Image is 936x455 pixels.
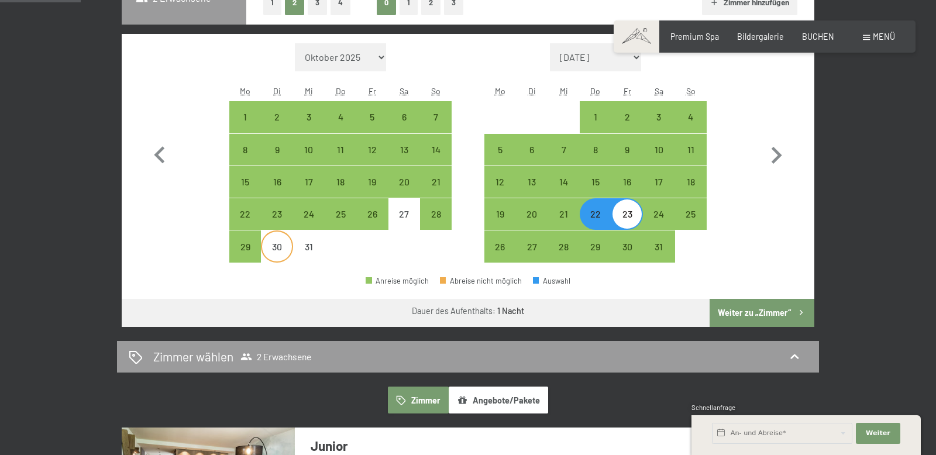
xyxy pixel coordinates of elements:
[356,134,388,166] div: Fri Dec 12 2025
[643,134,675,166] div: Sat Jan 10 2026
[412,305,524,317] div: Dauer des Aufenthalts:
[644,112,673,142] div: 3
[611,230,643,262] div: Fri Jan 30 2026
[675,166,707,198] div: Anreise möglich
[612,112,642,142] div: 2
[388,101,420,133] div: Anreise möglich
[581,145,610,174] div: 8
[420,198,452,230] div: Sun Dec 28 2025
[366,277,429,285] div: Anreise möglich
[229,101,261,133] div: Mon Dec 01 2025
[611,166,643,198] div: Fri Jan 16 2026
[229,134,261,166] div: Anreise möglich
[390,209,419,239] div: 27
[294,242,324,271] div: 31
[580,101,611,133] div: Thu Jan 01 2026
[293,166,325,198] div: Anreise möglich
[261,134,292,166] div: Anreise möglich
[517,145,546,174] div: 6
[356,166,388,198] div: Fri Dec 19 2025
[581,209,610,239] div: 22
[420,198,452,230] div: Anreise möglich
[420,101,452,133] div: Sun Dec 07 2025
[580,101,611,133] div: Anreise möglich
[675,166,707,198] div: Sun Jan 18 2026
[229,230,261,262] div: Anreise möglich
[261,101,292,133] div: Anreise möglich
[516,134,548,166] div: Tue Jan 06 2026
[294,145,324,174] div: 10
[262,145,291,174] div: 9
[325,198,356,230] div: Thu Dec 25 2025
[261,166,292,198] div: Tue Dec 16 2025
[420,134,452,166] div: Sun Dec 14 2025
[675,134,707,166] div: Sun Jan 11 2026
[484,198,516,230] div: Mon Jan 19 2026
[644,145,673,174] div: 10
[305,86,313,96] abbr: Mittwoch
[516,198,548,230] div: Anreise möglich
[357,112,387,142] div: 5
[643,166,675,198] div: Sat Jan 17 2026
[612,145,642,174] div: 9
[261,198,292,230] div: Anreise möglich
[611,101,643,133] div: Fri Jan 02 2026
[326,112,355,142] div: 4
[325,166,356,198] div: Thu Dec 18 2025
[581,112,610,142] div: 1
[580,134,611,166] div: Anreise möglich
[293,198,325,230] div: Wed Dec 24 2025
[356,198,388,230] div: Fri Dec 26 2025
[261,230,292,262] div: Tue Dec 30 2025
[420,166,452,198] div: Sun Dec 21 2025
[484,198,516,230] div: Anreise möglich
[675,198,707,230] div: Anreise möglich
[670,32,719,42] a: Premium Spa
[644,177,673,206] div: 17
[293,166,325,198] div: Wed Dec 17 2025
[240,351,311,363] span: 2 Erwachsene
[388,166,420,198] div: Anreise möglich
[153,348,233,365] h2: Zimmer wählen
[273,86,281,96] abbr: Dienstag
[611,101,643,133] div: Anreise möglich
[311,437,659,455] h3: Junior
[400,86,408,96] abbr: Samstag
[431,86,441,96] abbr: Sonntag
[336,86,346,96] abbr: Donnerstag
[643,101,675,133] div: Sat Jan 03 2026
[590,86,600,96] abbr: Donnerstag
[420,134,452,166] div: Anreise möglich
[326,209,355,239] div: 25
[326,177,355,206] div: 18
[737,32,784,42] span: Bildergalerie
[293,134,325,166] div: Anreise möglich
[676,112,706,142] div: 4
[293,101,325,133] div: Wed Dec 03 2025
[644,209,673,239] div: 24
[486,209,515,239] div: 19
[293,230,325,262] div: Wed Dec 31 2025
[581,242,610,271] div: 29
[611,198,643,230] div: Fri Jan 23 2026
[516,166,548,198] div: Tue Jan 13 2026
[484,166,516,198] div: Mon Jan 12 2026
[293,198,325,230] div: Anreise möglich
[390,112,419,142] div: 6
[388,387,449,413] button: Zimmer
[486,177,515,206] div: 12
[612,242,642,271] div: 30
[356,101,388,133] div: Anreise möglich
[262,242,291,271] div: 30
[294,112,324,142] div: 3
[229,166,261,198] div: Mon Dec 15 2025
[294,209,324,239] div: 24
[230,112,260,142] div: 1
[484,230,516,262] div: Mon Jan 26 2026
[261,230,292,262] div: Anreise nicht möglich
[229,198,261,230] div: Mon Dec 22 2025
[421,177,450,206] div: 21
[643,230,675,262] div: Sat Jan 31 2026
[528,86,536,96] abbr: Dienstag
[261,101,292,133] div: Tue Dec 02 2025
